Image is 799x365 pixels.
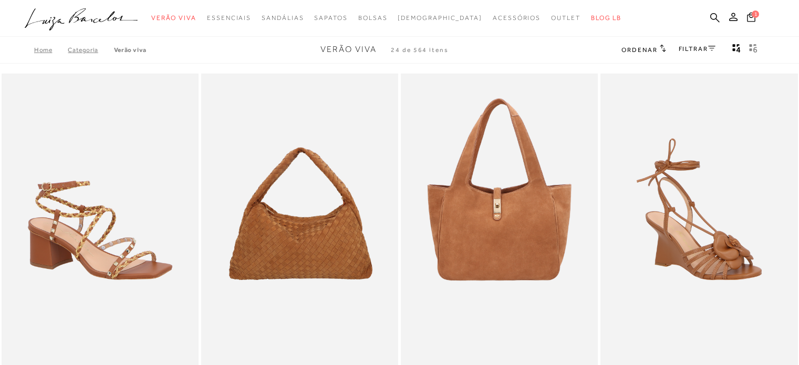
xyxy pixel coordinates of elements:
a: categoryNavScreenReaderText [207,8,251,28]
a: Categoria [68,46,113,54]
span: 24 de 564 itens [391,46,449,54]
span: Ordenar [621,46,657,54]
button: 1 [744,12,759,26]
span: Verão Viva [320,45,377,54]
span: Verão Viva [151,14,196,22]
a: categoryNavScreenReaderText [358,8,388,28]
a: noSubCategoriesText [398,8,482,28]
a: categoryNavScreenReaderText [151,8,196,28]
button: Mostrar 4 produtos por linha [729,43,744,57]
span: Acessórios [493,14,541,22]
button: gridText6Desc [746,43,761,57]
a: BLOG LB [591,8,621,28]
a: FILTRAR [679,45,715,53]
span: Sapatos [314,14,347,22]
span: 1 [752,11,759,18]
a: categoryNavScreenReaderText [493,8,541,28]
a: categoryNavScreenReaderText [262,8,304,28]
span: Outlet [551,14,580,22]
span: BLOG LB [591,14,621,22]
a: categoryNavScreenReaderText [551,8,580,28]
span: Sandálias [262,14,304,22]
span: Essenciais [207,14,251,22]
a: Home [34,46,68,54]
span: Bolsas [358,14,388,22]
a: categoryNavScreenReaderText [314,8,347,28]
span: [DEMOGRAPHIC_DATA] [398,14,482,22]
a: Verão Viva [114,46,147,54]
